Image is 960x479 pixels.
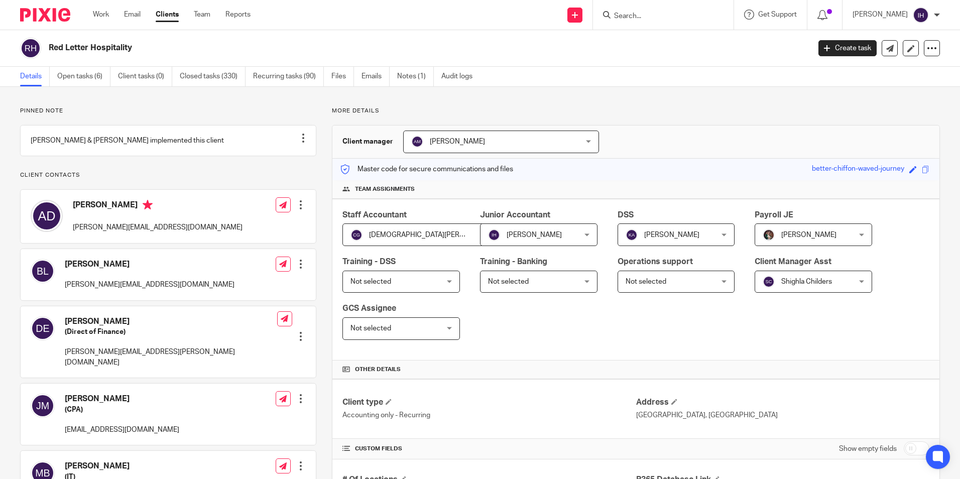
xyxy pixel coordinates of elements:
[340,164,513,174] p: Master code for secure communications and files
[430,138,485,145] span: [PERSON_NAME]
[636,397,929,408] h4: Address
[65,405,179,415] h5: (CPA)
[31,316,55,340] img: svg%3E
[755,211,793,219] span: Payroll JE
[626,229,638,241] img: svg%3E
[118,67,172,86] a: Client tasks (0)
[65,280,234,290] p: [PERSON_NAME][EMAIL_ADDRESS][DOMAIN_NAME]
[480,258,547,266] span: Training - Banking
[20,8,70,22] img: Pixie
[781,278,832,285] span: Shighla Childers
[342,397,636,408] h4: Client type
[65,347,277,368] p: [PERSON_NAME][EMAIL_ADDRESS][PERSON_NAME][DOMAIN_NAME]
[124,10,141,20] a: Email
[253,67,324,86] a: Recurring tasks (90)
[143,200,153,210] i: Primary
[342,410,636,420] p: Accounting only - Recurring
[65,461,179,471] h4: [PERSON_NAME]
[65,259,234,270] h4: [PERSON_NAME]
[20,107,316,115] p: Pinned note
[913,7,929,23] img: svg%3E
[342,445,636,453] h4: CUSTOM FIELDS
[49,43,652,53] h2: Red Letter Hospitality
[194,10,210,20] a: Team
[618,258,693,266] span: Operations support
[31,200,63,232] img: svg%3E
[507,231,562,238] span: [PERSON_NAME]
[342,211,407,219] span: Staff Accountant
[20,67,50,86] a: Details
[93,10,109,20] a: Work
[180,67,246,86] a: Closed tasks (330)
[31,394,55,418] img: svg%3E
[636,410,929,420] p: [GEOGRAPHIC_DATA], [GEOGRAPHIC_DATA]
[350,229,363,241] img: svg%3E
[73,200,243,212] h4: [PERSON_NAME]
[644,231,699,238] span: [PERSON_NAME]
[342,258,396,266] span: Training - DSS
[65,316,277,327] h4: [PERSON_NAME]
[812,164,904,175] div: better-chiffon-waved-journey
[758,11,797,18] span: Get Support
[397,67,434,86] a: Notes (1)
[73,222,243,232] p: [PERSON_NAME][EMAIL_ADDRESS][DOMAIN_NAME]
[362,67,390,86] a: Emails
[763,276,775,288] img: svg%3E
[488,278,529,285] span: Not selected
[57,67,110,86] a: Open tasks (6)
[65,327,277,337] h5: (Direct of Finance)
[853,10,908,20] p: [PERSON_NAME]
[65,394,179,404] h4: [PERSON_NAME]
[618,211,634,219] span: DSS
[763,229,775,241] img: Profile%20picture%20JUS.JPG
[342,137,393,147] h3: Client manager
[331,67,354,86] a: Files
[480,211,550,219] span: Junior Accountant
[781,231,836,238] span: [PERSON_NAME]
[818,40,877,56] a: Create task
[20,171,316,179] p: Client contacts
[350,325,391,332] span: Not selected
[839,444,897,454] label: Show empty fields
[350,278,391,285] span: Not selected
[355,366,401,374] span: Other details
[488,229,500,241] img: svg%3E
[342,304,396,312] span: GCS Assignee
[441,67,480,86] a: Audit logs
[411,136,423,148] img: svg%3E
[755,258,831,266] span: Client Manager Asst
[613,12,703,21] input: Search
[355,185,415,193] span: Team assignments
[369,231,500,238] span: [DEMOGRAPHIC_DATA][PERSON_NAME]
[225,10,251,20] a: Reports
[20,38,41,59] img: svg%3E
[626,278,666,285] span: Not selected
[65,425,179,435] p: [EMAIL_ADDRESS][DOMAIN_NAME]
[156,10,179,20] a: Clients
[31,259,55,283] img: svg%3E
[332,107,940,115] p: More details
